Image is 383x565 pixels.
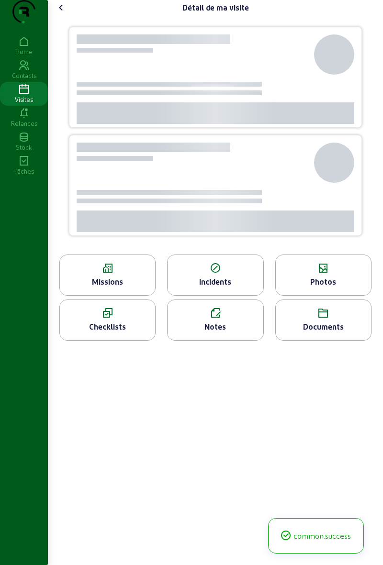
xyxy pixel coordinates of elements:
div: Missions [60,276,155,288]
div: Documents [276,321,371,332]
div: Détail de ma visite [182,2,249,13]
div: Checklists [60,321,155,332]
div: common.success [280,530,352,542]
div: Notes [168,321,263,332]
div: Incidents [168,276,263,288]
div: Photos [276,276,371,288]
